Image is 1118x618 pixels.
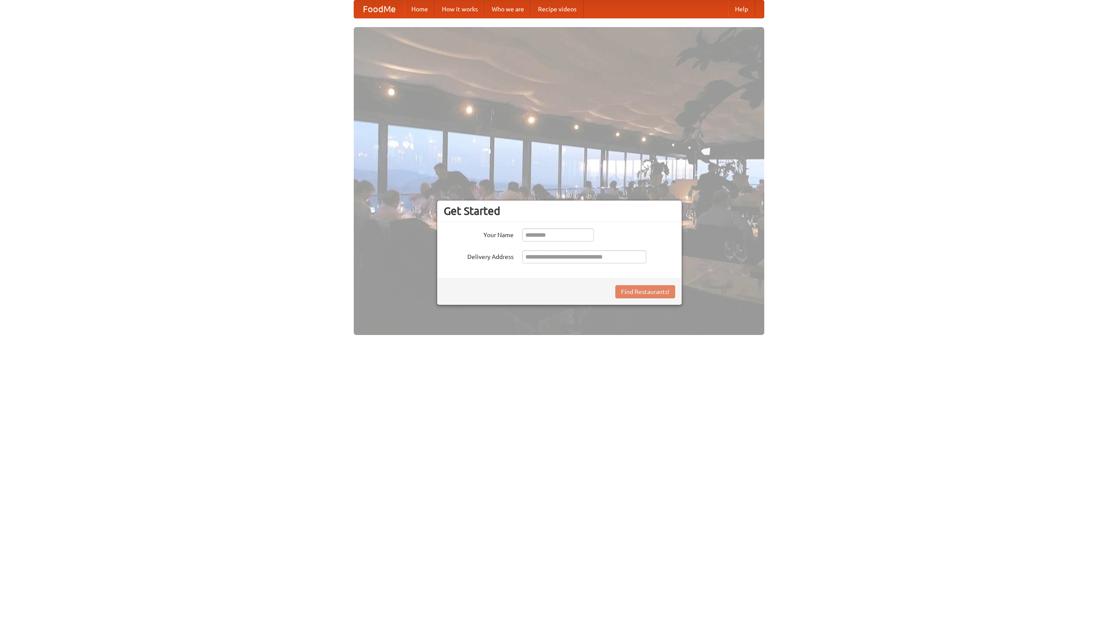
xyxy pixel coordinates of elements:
a: Help [728,0,755,18]
h3: Get Started [444,204,675,218]
a: Home [404,0,435,18]
button: Find Restaurants! [615,285,675,298]
a: FoodMe [354,0,404,18]
label: Your Name [444,228,514,239]
a: Who we are [485,0,531,18]
label: Delivery Address [444,250,514,261]
a: Recipe videos [531,0,583,18]
a: How it works [435,0,485,18]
